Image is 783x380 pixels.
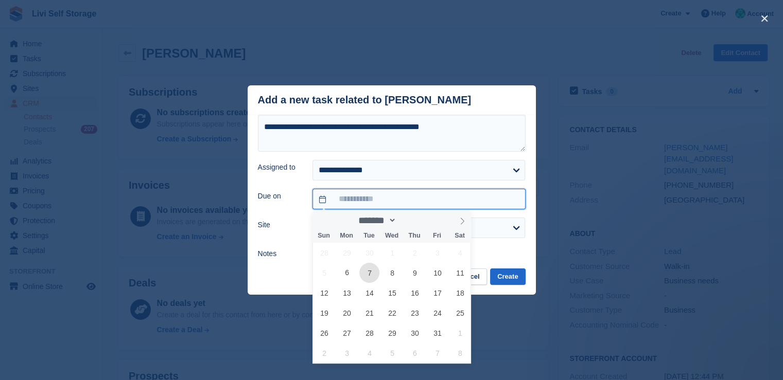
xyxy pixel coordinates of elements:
[315,263,335,283] span: October 5, 2025
[359,283,379,303] span: October 14, 2025
[315,243,335,263] span: September 28, 2025
[337,243,357,263] span: September 29, 2025
[426,232,448,239] span: Fri
[450,243,470,263] span: October 4, 2025
[359,263,379,283] span: October 7, 2025
[315,343,335,363] span: November 2, 2025
[396,215,429,226] input: Year
[450,283,470,303] span: October 18, 2025
[427,263,447,283] span: October 10, 2025
[450,323,470,343] span: November 1, 2025
[337,303,357,323] span: October 20, 2025
[427,343,447,363] span: November 7, 2025
[258,162,301,173] label: Assigned to
[358,232,380,239] span: Tue
[359,343,379,363] span: November 4, 2025
[380,232,403,239] span: Wed
[355,215,396,226] select: Month
[405,303,425,323] span: October 23, 2025
[405,323,425,343] span: October 30, 2025
[312,232,335,239] span: Sun
[359,323,379,343] span: October 28, 2025
[258,248,301,259] label: Notes
[382,323,402,343] span: October 29, 2025
[359,303,379,323] span: October 21, 2025
[403,232,426,239] span: Thu
[315,323,335,343] span: October 26, 2025
[450,263,470,283] span: October 11, 2025
[450,303,470,323] span: October 25, 2025
[382,243,402,263] span: October 1, 2025
[359,243,379,263] span: September 30, 2025
[337,283,357,303] span: October 13, 2025
[337,263,357,283] span: October 6, 2025
[450,343,470,363] span: November 8, 2025
[448,232,471,239] span: Sat
[382,303,402,323] span: October 22, 2025
[315,303,335,323] span: October 19, 2025
[382,343,402,363] span: November 5, 2025
[427,283,447,303] span: October 17, 2025
[405,263,425,283] span: October 9, 2025
[258,191,301,202] label: Due on
[337,343,357,363] span: November 3, 2025
[382,283,402,303] span: October 15, 2025
[405,343,425,363] span: November 6, 2025
[427,243,447,263] span: October 3, 2025
[756,10,773,27] button: close
[405,243,425,263] span: October 2, 2025
[258,220,301,230] label: Site
[258,94,472,106] div: Add a new task related to [PERSON_NAME]
[427,323,447,343] span: October 31, 2025
[335,232,358,239] span: Mon
[490,268,525,285] button: Create
[337,323,357,343] span: October 27, 2025
[315,283,335,303] span: October 12, 2025
[405,283,425,303] span: October 16, 2025
[427,303,447,323] span: October 24, 2025
[382,263,402,283] span: October 8, 2025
